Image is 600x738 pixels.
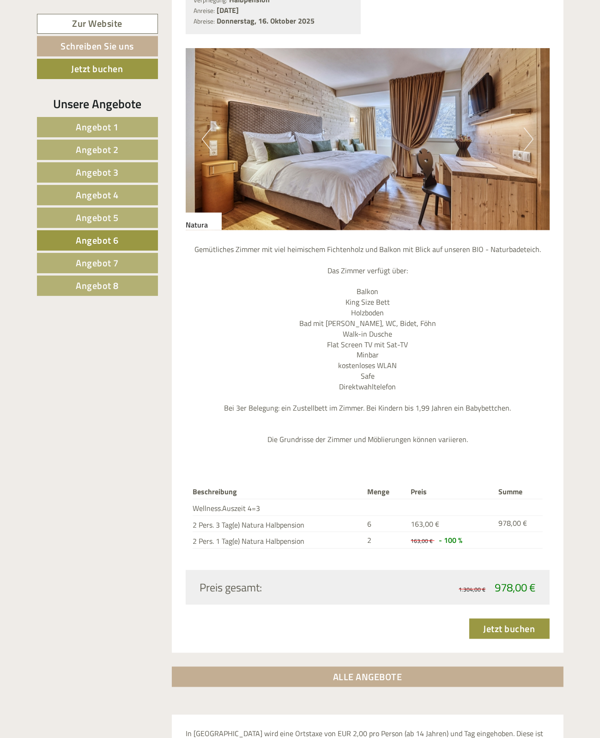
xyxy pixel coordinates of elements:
[459,585,486,594] span: 1.304,00 €
[76,256,119,270] span: Angebot 7
[193,532,364,549] td: 2 Pers. 1 Tag(e) Natura Halbpension
[37,95,158,112] div: Unsere Angebote
[217,15,315,26] b: Donnerstag, 16. Oktober 2025
[469,619,550,639] a: Jetzt buchen
[76,278,119,293] span: Angebot 8
[407,485,495,499] th: Preis
[14,27,143,34] div: [GEOGRAPHIC_DATA]
[194,17,215,26] small: Abreise:
[193,499,364,516] td: Wellness.Auszeit 4=3
[411,536,433,545] span: 163,00 €
[495,516,543,532] td: 978,00 €
[76,188,119,202] span: Angebot 4
[304,240,364,260] button: Senden
[166,7,198,23] div: [DATE]
[7,25,147,53] div: Guten Tag, wie können wir Ihnen helfen?
[495,485,543,499] th: Summe
[14,45,143,51] small: 15:08
[364,532,407,549] td: 2
[364,485,407,499] th: Menge
[76,233,119,247] span: Angebot 6
[186,244,550,445] p: Gemütliches Zimmer mit viel heimischem Fichtenholz und Balkon mit Blick auf unseren BIO - Naturba...
[524,128,533,151] button: Next
[202,128,212,151] button: Previous
[364,516,407,532] td: 6
[37,36,158,56] a: Schreiben Sie uns
[194,6,215,15] small: Anreise:
[37,14,158,34] a: Zur Website
[186,213,222,230] div: Natura
[439,535,463,546] span: - 100 %
[217,5,239,16] b: [DATE]
[411,518,440,529] span: 163,00 €
[37,59,158,79] a: Jetzt buchen
[76,210,119,225] span: Angebot 5
[495,579,536,596] span: 978,00 €
[76,165,119,179] span: Angebot 3
[186,48,550,230] img: image
[76,142,119,157] span: Angebot 2
[193,516,364,532] td: 2 Pers. 3 Tag(e) Natura Halbpension
[193,579,368,595] div: Preis gesamt:
[172,667,564,687] a: ALLE ANGEBOTE
[76,120,119,134] span: Angebot 1
[193,485,364,499] th: Beschreibung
